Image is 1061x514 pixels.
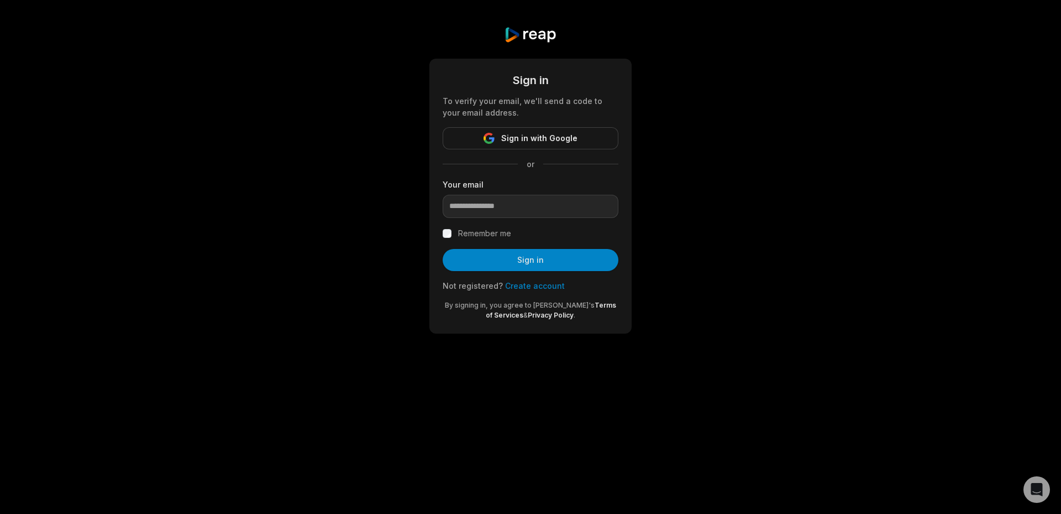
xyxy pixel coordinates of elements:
span: & [523,311,528,319]
div: Sign in [443,72,618,89]
span: . [574,311,575,319]
div: Open Intercom Messenger [1023,476,1050,503]
a: Privacy Policy [528,311,574,319]
button: Sign in with Google [443,127,618,149]
div: To verify your email, we'll send a code to your email address. [443,95,618,118]
label: Remember me [458,227,511,240]
button: Sign in [443,249,618,271]
span: Sign in with Google [501,132,577,145]
span: or [518,158,543,170]
label: Your email [443,179,618,190]
span: By signing in, you agree to [PERSON_NAME]'s [445,301,595,309]
a: Terms of Services [486,301,616,319]
span: Not registered? [443,281,503,290]
a: Create account [505,281,565,290]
